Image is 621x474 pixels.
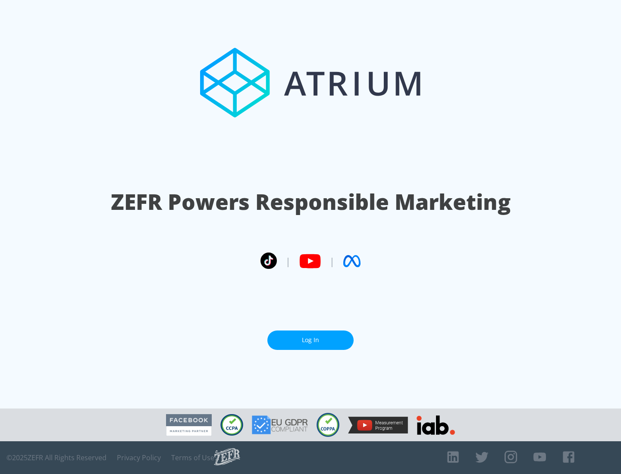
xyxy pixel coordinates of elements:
span: © 2025 ZEFR All Rights Reserved [6,453,107,462]
img: IAB [417,415,455,435]
span: | [329,255,335,268]
img: YouTube Measurement Program [348,417,408,433]
img: CCPA Compliant [220,414,243,436]
img: GDPR Compliant [252,415,308,434]
a: Privacy Policy [117,453,161,462]
a: Terms of Use [171,453,214,462]
span: | [285,255,291,268]
img: Facebook Marketing Partner [166,414,212,436]
img: COPPA Compliant [317,413,339,437]
h1: ZEFR Powers Responsible Marketing [111,187,511,217]
a: Log In [267,331,354,350]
